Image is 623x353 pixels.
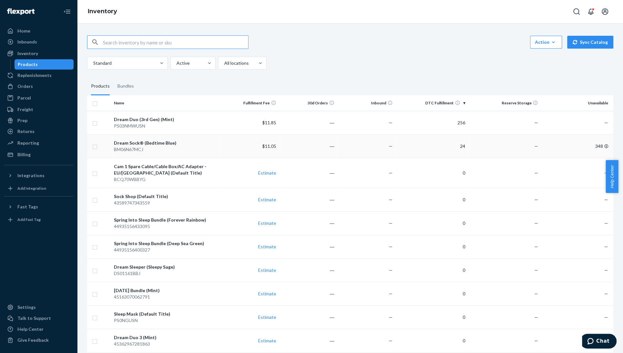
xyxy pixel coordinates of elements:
[220,95,278,111] th: Fulfillment Fee
[395,134,468,158] td: 24
[4,202,74,212] button: Fast Tags
[279,158,337,188] td: ―
[262,120,276,125] span: $11.85
[395,235,468,258] td: 0
[114,223,218,230] div: 44935156433095
[584,5,597,18] button: Open notifications
[258,267,276,273] a: Estimate
[4,104,74,115] a: Freight
[17,217,41,222] div: Add Fast Tag
[389,143,393,149] span: —
[17,326,44,332] div: Help Center
[604,267,608,273] span: —
[604,291,608,296] span: —
[17,28,30,34] div: Home
[258,244,276,249] a: Estimate
[4,115,74,126] a: Prep
[4,215,74,225] a: Add Fast Tag
[534,220,538,226] span: —
[17,172,45,179] div: Integrations
[389,120,393,125] span: —
[606,160,618,193] span: Help Center
[534,338,538,343] span: —
[395,111,468,134] td: 256
[4,37,74,47] a: Inbounds
[4,313,74,323] button: Talk to Support
[395,282,468,305] td: 0
[4,335,74,345] button: Give Feedback
[18,61,38,68] div: Products
[17,72,52,79] div: Replenishments
[17,151,31,158] div: Billing
[534,143,538,149] span: —
[17,83,33,90] div: Orders
[114,146,218,153] div: BM06N67MCJ
[395,158,468,188] td: 0
[4,81,74,91] a: Orders
[114,140,218,146] div: Dream Sock® (Bedtime Blue)
[279,134,337,158] td: ―
[534,120,538,125] span: —
[604,244,608,249] span: —
[395,258,468,282] td: 0
[258,220,276,226] a: Estimate
[395,329,468,352] td: 0
[582,334,617,350] iframe: Opens a widget where you can chat to one of our agents
[534,197,538,202] span: —
[88,8,117,15] a: Inventory
[540,95,613,111] th: Unavailable
[17,315,51,321] div: Talk to Support
[604,170,608,176] span: —
[114,287,218,294] div: [DATE] Bundle (Mint)
[604,220,608,226] span: —
[4,93,74,103] a: Parcel
[114,193,218,200] div: Sock Shop (Default Title)
[61,5,74,18] button: Close Navigation
[17,50,38,57] div: Inventory
[4,70,74,81] a: Replenishments
[389,220,393,226] span: —
[389,197,393,202] span: —
[534,267,538,273] span: —
[258,314,276,320] a: Estimate
[114,341,218,347] div: 45362967281863
[4,170,74,181] button: Integrations
[535,39,557,45] div: Action
[114,240,218,247] div: Spring Into Sleep Bundle (Deep Sea Green)
[604,314,608,320] span: —
[395,211,468,235] td: 0
[279,305,337,329] td: ―
[4,138,74,148] a: Reporting
[17,337,49,343] div: Give Feedback
[114,317,218,324] div: PS0NGUSN
[395,188,468,211] td: 0
[279,235,337,258] td: ―
[389,291,393,296] span: —
[114,123,218,129] div: PS03NMWUSN
[389,314,393,320] span: —
[279,329,337,352] td: ―
[567,36,613,49] button: Sync Catalog
[604,120,608,125] span: —
[91,77,110,95] div: Products
[114,270,218,277] div: DS01161BBJ
[114,311,218,317] div: Sleep Mask (Default Title)
[17,204,38,210] div: Fast Tags
[4,26,74,36] a: Home
[114,294,218,300] div: 45163070062791
[114,163,218,176] div: Cam 1 Spare Cable/Cable Box/AC Adapter - EU/[GEOGRAPHIC_DATA] (Default Title)
[279,111,337,134] td: ―
[258,197,276,202] a: Estimate
[534,244,538,249] span: —
[279,282,337,305] td: ―
[279,258,337,282] td: ―
[103,36,248,49] input: Search inventory by name or sku
[114,247,218,253] div: 44935156400327
[262,143,276,149] span: $11.05
[534,314,538,320] span: —
[4,48,74,59] a: Inventory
